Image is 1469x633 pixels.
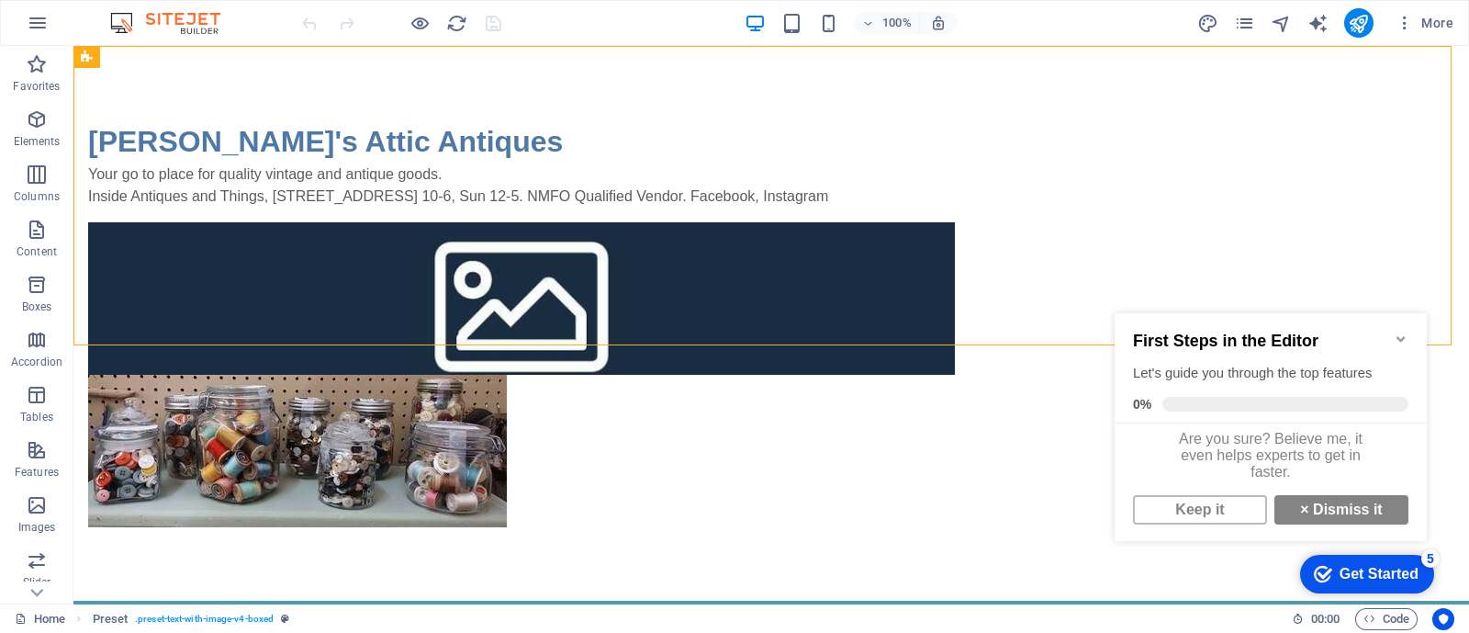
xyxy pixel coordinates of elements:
p: Content [17,244,57,259]
span: . preset-text-with-image-v4-boxed [135,608,274,630]
span: 0% [26,107,55,122]
i: Reload page [446,13,467,34]
button: pages [1234,12,1256,34]
p: Accordion [11,355,62,369]
h6: 100% [882,12,912,34]
p: Favorites [13,79,60,94]
i: Design (Ctrl+Alt+Y) [1197,13,1218,34]
span: : [1324,612,1327,626]
i: Navigator [1271,13,1292,34]
h6: Session time [1292,608,1340,630]
a: Keep it [26,206,160,235]
strong: × [193,212,201,228]
div: 5 [314,260,332,278]
div: Are you sure? Believe me, it even helps experts to get in faster. [7,134,320,198]
p: Elements [14,134,61,149]
span: More [1396,14,1453,32]
i: AI Writer [1307,13,1329,34]
a: Click to cancel selection. Double-click to open Pages [15,608,65,630]
i: Publish [1348,13,1369,34]
button: navigator [1271,12,1293,34]
p: Columns [14,189,60,204]
button: Code [1355,608,1418,630]
span: Code [1363,608,1409,630]
p: Tables [20,410,53,424]
p: Boxes [22,300,52,314]
p: Images [18,520,56,535]
i: This element is a customizable preset [281,614,289,624]
p: Slider [23,575,51,590]
span: Click to select. Double-click to edit [93,608,129,630]
div: Get Started [232,277,311,293]
i: Pages (Ctrl+Alt+S) [1234,13,1255,34]
button: Usercentrics [1432,608,1454,630]
i: On resize automatically adjust zoom level to fit chosen device. [930,15,947,31]
h2: First Steps in the Editor [26,42,301,62]
button: text_generator [1307,12,1329,34]
button: publish [1344,8,1374,38]
p: Features [15,465,59,480]
nav: breadcrumb [93,608,290,630]
div: Let's guide you through the top features [26,74,301,94]
button: Click here to leave preview mode and continue editing [409,12,431,34]
span: 00 00 [1311,608,1340,630]
button: More [1388,8,1461,38]
button: 100% [855,12,920,34]
div: Get Started 5 items remaining, 0% complete [193,266,327,304]
img: Editor Logo [106,12,243,34]
button: design [1197,12,1219,34]
a: × Dismiss it [167,206,301,235]
div: Minimize checklist [286,42,301,57]
button: reload [445,12,467,34]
